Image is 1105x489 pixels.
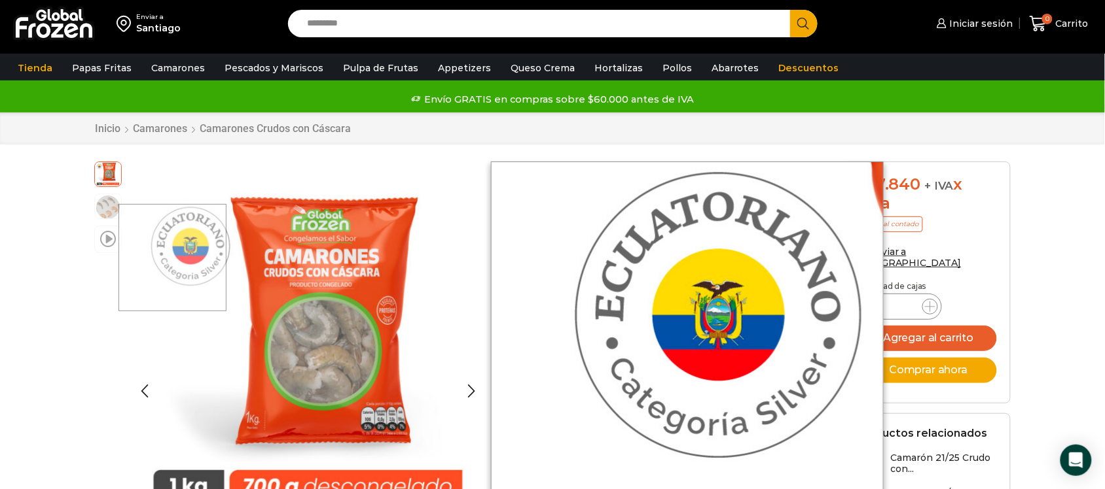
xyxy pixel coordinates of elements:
span: Carrito [1053,17,1089,30]
img: address-field-icon.svg [117,12,136,35]
nav: Breadcrumb [94,122,352,135]
a: Camarones [132,122,188,135]
input: Product quantity [887,297,912,316]
button: Agregar al carrito [857,326,997,351]
p: Precio al contado [857,216,923,232]
a: Tienda [11,56,59,80]
a: Camarones Crudos con Cáscara [199,122,352,135]
a: Hortalizas [588,56,649,80]
a: Pollos [656,56,698,80]
a: Pulpa de Frutas [336,56,425,80]
div: Open Intercom Messenger [1060,445,1092,476]
a: Abarrotes [705,56,766,80]
button: Comprar ahora [857,358,997,383]
a: Enviar a [GEOGRAPHIC_DATA] [857,246,962,269]
a: Papas Fritas [65,56,138,80]
span: PM04004023 [95,160,121,186]
a: Camarón 21/25 Crudo con... [857,452,997,481]
p: Cantidad de cajas [857,282,997,291]
a: 0 Carrito [1026,8,1092,39]
a: Iniciar sesión [933,10,1013,37]
a: Appetizers [431,56,498,80]
span: 0 [1042,14,1053,24]
div: Enviar a [136,12,181,22]
div: Santiago [136,22,181,35]
a: Camarones [145,56,211,80]
span: Iniciar sesión [947,17,1013,30]
a: Queso Crema [504,56,581,80]
a: Pescados y Mariscos [218,56,330,80]
button: Search button [790,10,818,37]
a: Descuentos [772,56,846,80]
span: camaron silver [95,194,121,220]
h2: Productos relacionados [857,427,988,439]
span: + IVA [925,179,954,192]
h3: Camarón 21/25 Crudo con... [891,452,997,475]
bdi: 67.840 [857,175,920,194]
a: Inicio [94,122,121,135]
div: x caja [857,175,997,213]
